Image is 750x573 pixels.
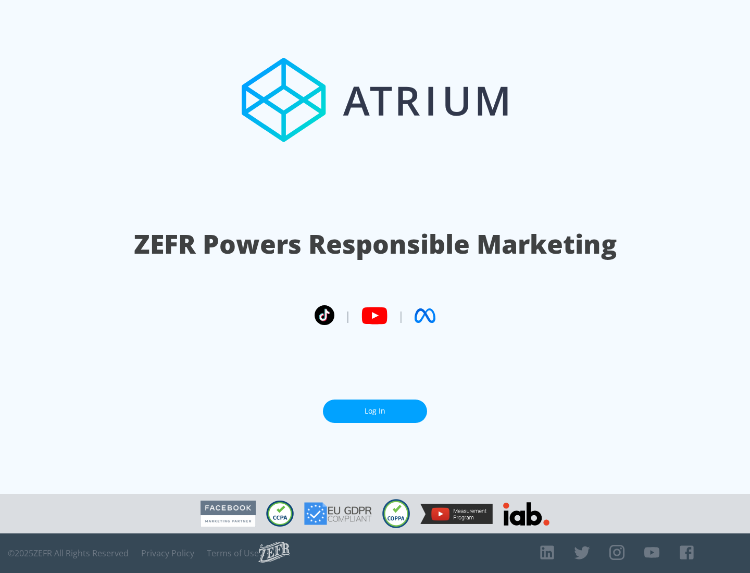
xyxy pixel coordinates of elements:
img: GDPR Compliant [304,502,372,525]
img: IAB [503,502,549,526]
span: | [398,308,404,323]
img: CCPA Compliant [266,501,294,527]
h1: ZEFR Powers Responsible Marketing [134,226,617,262]
span: | [345,308,351,323]
a: Terms of Use [207,548,259,558]
img: COPPA Compliant [382,499,410,528]
a: Log In [323,400,427,423]
img: Facebook Marketing Partner [201,501,256,527]
span: © 2025 ZEFR All Rights Reserved [8,548,129,558]
img: YouTube Measurement Program [420,504,493,524]
a: Privacy Policy [141,548,194,558]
